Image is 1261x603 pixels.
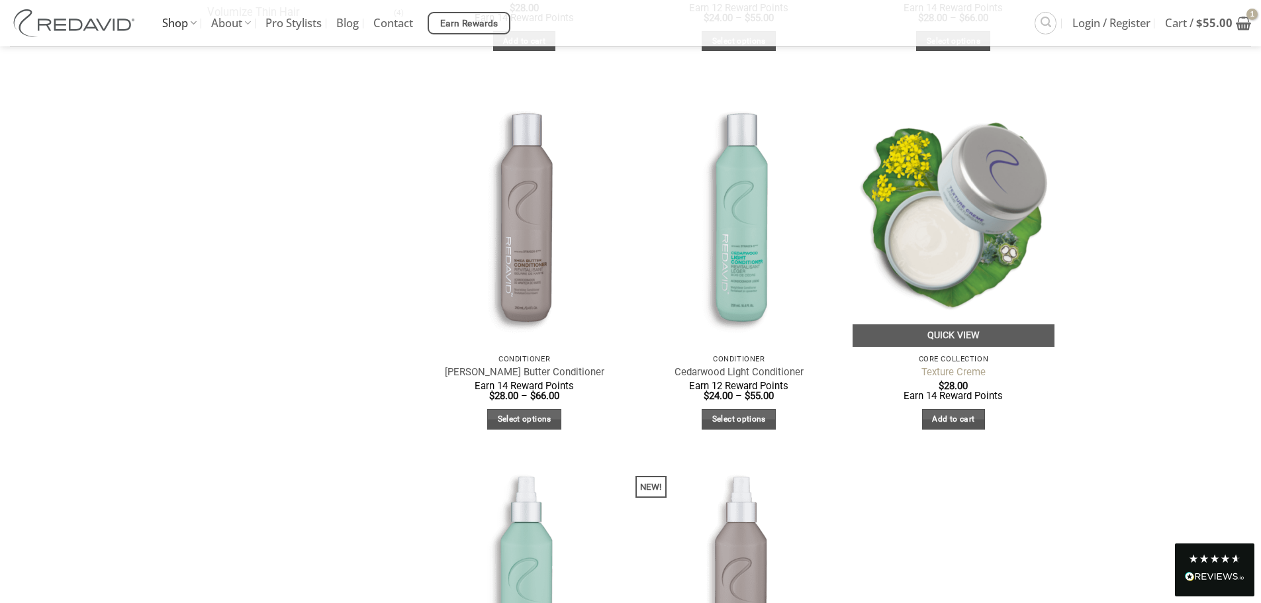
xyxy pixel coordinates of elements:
[1188,553,1241,564] div: 4.8 Stars
[859,355,1048,363] p: Core Collection
[645,355,833,363] p: Conditioner
[445,366,604,379] a: [PERSON_NAME] Butter Conditioner
[904,390,1003,402] span: Earn 14 Reward Points
[1035,12,1056,34] a: Search
[424,78,626,347] img: REDAVID Shea Butter Conditioner - 1
[440,17,498,31] span: Earn Rewards
[489,390,518,402] bdi: 28.00
[1185,569,1244,586] div: Read All Reviews
[675,366,804,379] a: Cedarwood Light Conditioner
[921,366,986,379] a: Texture Creme
[530,390,536,402] span: $
[939,380,968,392] bdi: 28.00
[1072,7,1150,40] span: Login / Register
[735,390,742,402] span: –
[702,409,776,430] a: Select options for “Cedarwood Light Conditioner”
[704,390,709,402] span: $
[521,390,528,402] span: –
[487,409,561,430] a: Select options for “Shea Butter Conditioner”
[704,390,733,402] bdi: 24.00
[1196,15,1233,30] bdi: 55.00
[10,9,142,37] img: REDAVID Salon Products | United States
[853,324,1054,348] a: Quick View
[853,78,1054,347] img: REDAVID Texture Creme
[428,12,510,34] a: Earn Rewards
[1175,543,1254,596] div: Read All Reviews
[638,78,840,347] img: REDAVID Cedarwood Light Conditioner - 1
[1165,7,1233,40] span: Cart /
[475,380,574,392] span: Earn 14 Reward Points
[1196,15,1203,30] span: $
[922,409,985,430] a: Add to cart: “Texture Creme”
[430,355,619,363] p: Conditioner
[745,390,774,402] bdi: 55.00
[530,390,559,402] bdi: 66.00
[1185,572,1244,581] img: REVIEWS.io
[489,390,494,402] span: $
[689,380,788,392] span: Earn 12 Reward Points
[939,380,944,392] span: $
[745,390,750,402] span: $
